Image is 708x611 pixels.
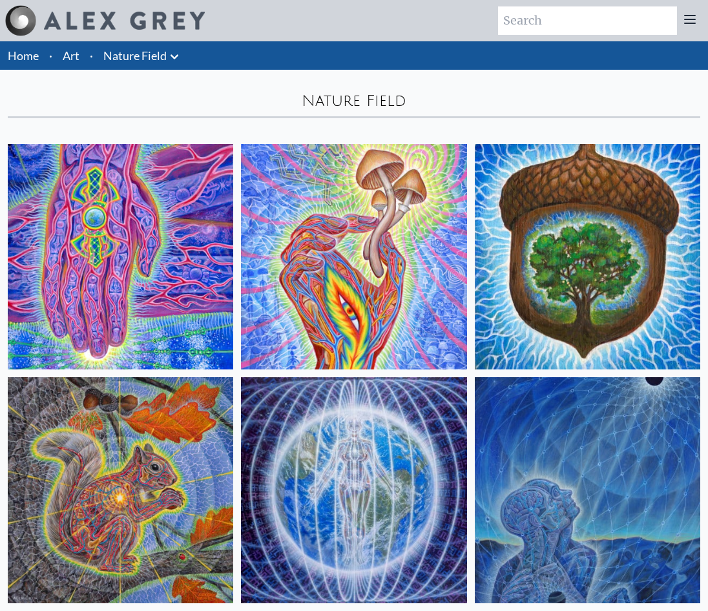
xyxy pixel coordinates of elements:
[498,6,677,35] input: Search
[63,47,79,65] a: Art
[8,48,39,63] a: Home
[85,41,98,70] li: ·
[8,90,700,111] div: Nature Field
[103,47,167,65] a: Nature Field
[44,41,57,70] li: ·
